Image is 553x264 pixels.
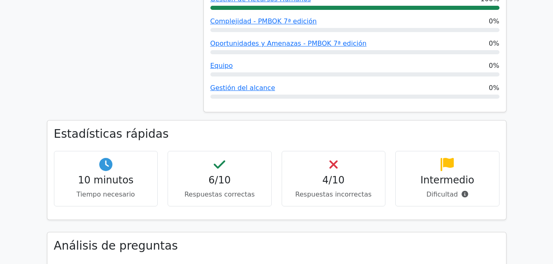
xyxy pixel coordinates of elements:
[175,190,265,199] p: Respuestas correctas
[54,239,499,253] h3: Análisis de preguntas
[289,190,379,199] p: Respuestas incorrectas
[426,190,457,198] font: Dificultad
[489,61,499,71] span: 0%
[175,174,265,186] h4: 6/10
[54,127,499,141] h3: Estadísticas rápidas
[210,39,367,47] a: Oportunidades y Amenazas - PMBOK 7ª edición
[489,39,499,49] span: 0%
[289,174,379,186] h4: 4/10
[489,16,499,26] span: 0%
[402,174,492,186] h4: Intermedio
[210,17,317,25] a: Complejidad - PMBOK 7ª edición
[61,190,151,199] p: Tiempo necesario
[61,174,151,186] h4: 10 minutos
[489,83,499,93] span: 0%
[210,84,275,92] a: Gestión del alcance
[210,62,233,69] a: Equipo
